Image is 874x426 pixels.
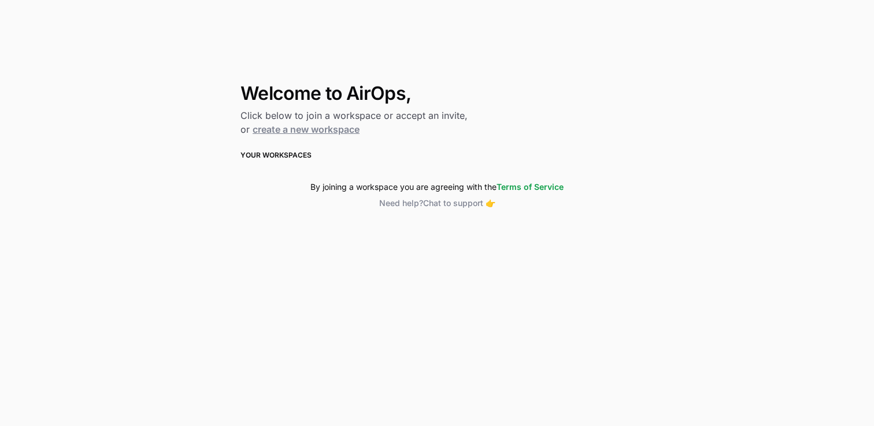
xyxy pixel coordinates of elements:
button: Need help?Chat to support 👉 [240,197,634,209]
h1: Welcome to AirOps, [240,83,634,104]
a: create a new workspace [253,124,360,135]
span: Chat to support 👉 [423,198,495,208]
div: By joining a workspace you are agreeing with the [240,181,634,193]
h2: Click below to join a workspace or accept an invite, or [240,109,634,136]
a: Terms of Service [497,182,564,192]
span: Need help? [379,198,423,208]
h3: Your Workspaces [240,150,634,160]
